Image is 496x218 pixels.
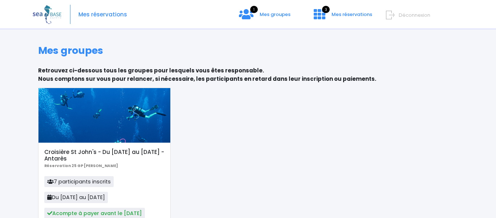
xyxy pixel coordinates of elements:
p: Retrouvez ci-dessous tous les groupes pour lesquels vous êtes responsable. Nous comptons sur vous... [38,67,458,83]
h1: Mes groupes [38,45,458,56]
span: Du [DATE] au [DATE] [44,192,108,203]
span: 1 [250,6,258,13]
b: Réservation 25 GP [PERSON_NAME] [44,163,118,169]
span: 7 participants inscrits [44,176,114,187]
span: 3 [322,6,330,13]
a: 3 Mes réservations [308,13,377,20]
a: 1 Mes groupes [233,13,296,20]
span: Mes groupes [260,11,290,18]
span: Mes réservations [332,11,372,18]
h5: Croisière St John's - Du [DATE] au [DATE] - Antarès [44,149,164,162]
span: Déconnexion [399,12,430,19]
